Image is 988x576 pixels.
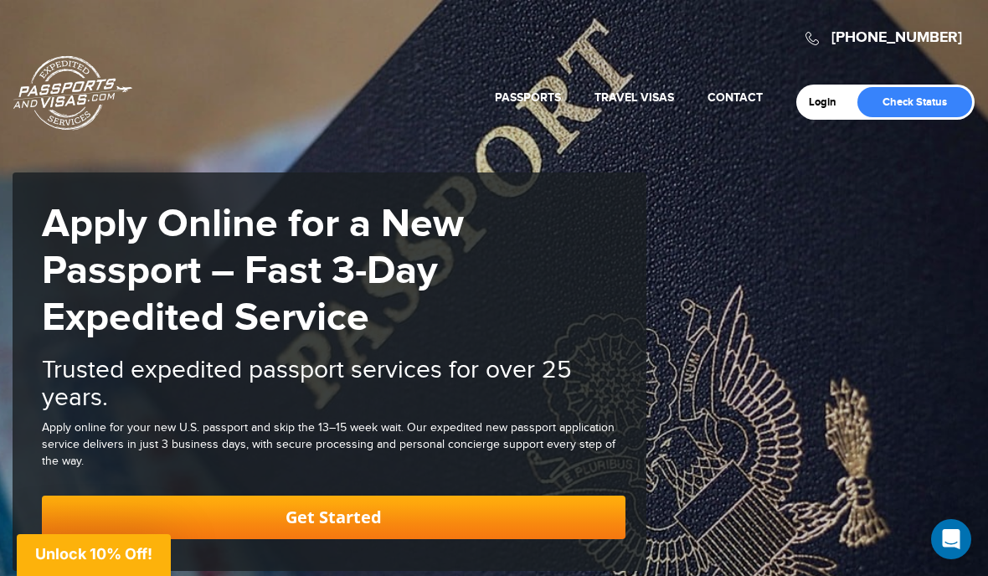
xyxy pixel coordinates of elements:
a: Contact [708,90,763,105]
div: Unlock 10% Off! [17,534,171,576]
a: [PHONE_NUMBER] [831,28,962,47]
a: Login [809,95,848,109]
strong: Apply Online for a New Passport – Fast 3-Day Expedited Service [42,200,464,342]
a: Passports [495,90,561,105]
a: Travel Visas [594,90,674,105]
span: Unlock 10% Off! [35,545,152,563]
div: Open Intercom Messenger [931,519,971,559]
h2: Trusted expedited passport services for over 25 years. [42,357,625,412]
a: Get Started [42,496,625,539]
a: Passports & [DOMAIN_NAME] [13,55,132,131]
div: Apply online for your new U.S. passport and skip the 13–15 week wait. Our expedited new passport ... [42,420,625,471]
a: Check Status [857,87,972,117]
